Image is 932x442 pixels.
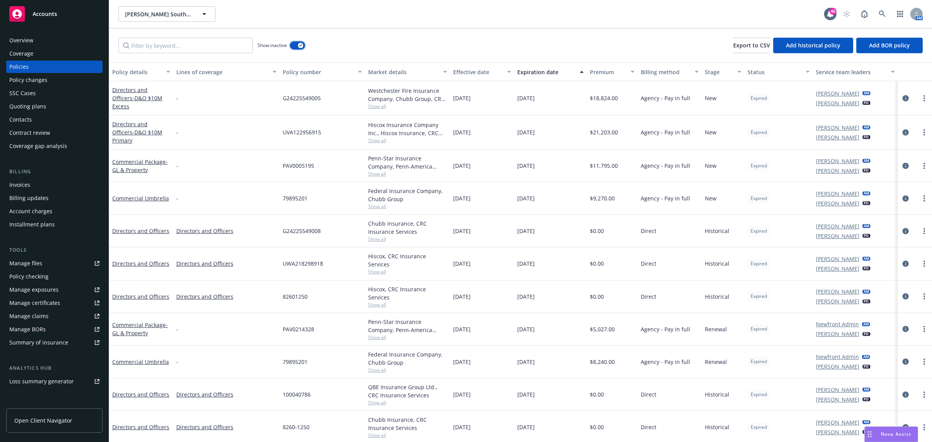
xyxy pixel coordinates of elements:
span: Add historical policy [786,42,840,49]
span: Agency - Pay in full [641,94,690,102]
a: [PERSON_NAME] [816,265,859,273]
button: Billing method [638,63,702,81]
span: Show all [368,171,447,177]
a: [PERSON_NAME] [816,157,859,165]
span: New [705,94,716,102]
a: more [920,161,929,171]
span: Show all [368,103,447,110]
div: Chubb Insurance, CRC Insurance Services [368,416,447,432]
span: Open Client Navigator [14,416,72,425]
input: Filter by keyword... [118,38,253,53]
span: - [176,194,178,202]
div: Coverage gap analysis [9,140,67,152]
a: Summary of insurance [6,336,103,349]
div: QBE Insurance Group Ltd., CRC Insurance Services [368,383,447,399]
a: circleInformation [901,390,910,399]
button: Premium [587,63,638,81]
span: [DATE] [517,423,535,431]
a: Commercial Package [112,321,168,337]
div: Service team leaders [816,68,887,76]
button: Policy details [109,63,173,81]
span: PAV0005195 [283,162,314,170]
span: Direct [641,423,656,431]
a: [PERSON_NAME] [816,167,859,175]
a: [PERSON_NAME] [816,297,859,305]
a: Search [875,6,890,22]
a: Billing updates [6,192,103,204]
button: Expiration date [514,63,587,81]
a: [PERSON_NAME] [816,232,859,240]
a: Installment plans [6,218,103,231]
a: [PERSON_NAME] [816,418,859,426]
div: Billing [6,168,103,176]
span: Direct [641,259,656,268]
span: [DATE] [453,358,471,366]
span: [DATE] [517,162,535,170]
a: Commercial Umbrella [112,358,169,365]
span: New [705,128,716,136]
a: [PERSON_NAME] [816,190,859,198]
span: [DATE] [517,325,535,333]
div: Effective date [453,68,503,76]
div: Lines of coverage [176,68,268,76]
div: Analytics hub [6,364,103,372]
a: Coverage gap analysis [6,140,103,152]
div: Federal Insurance Company, Chubb Group [368,350,447,367]
span: Show inactive [257,42,287,49]
button: Add BOR policy [856,38,923,53]
span: 100040786 [283,390,311,398]
div: Hiscox, CRC Insurance Services [368,252,447,268]
div: Account charges [9,205,52,218]
a: Manage BORs [6,323,103,336]
a: [PERSON_NAME] [816,395,859,404]
a: Newfront Admin [816,320,859,328]
span: Direct [641,227,656,235]
span: $0.00 [590,423,604,431]
span: Renewal [705,325,727,333]
span: Historical [705,423,729,431]
a: circleInformation [901,357,910,366]
span: Expired [751,391,767,398]
span: - [176,128,178,136]
span: $0.00 [590,390,604,398]
span: G24225549005 [283,94,321,102]
div: Tools [6,246,103,254]
div: Policies [9,61,29,73]
div: Penn-Star Insurance Company, Penn-America Group, Amwins [368,318,447,334]
a: Account charges [6,205,103,218]
span: [DATE] [453,390,471,398]
a: [PERSON_NAME] [816,199,859,207]
div: Billing method [641,68,690,76]
a: Directors and Officers [112,293,169,300]
span: Show all [368,334,447,341]
div: Market details [368,68,439,76]
div: Contract review [9,127,50,139]
a: more [920,423,929,432]
span: - [176,358,178,366]
span: 8260-1250 [283,423,310,431]
a: Coverage [6,47,103,60]
button: Market details [365,63,450,81]
span: [DATE] [517,259,535,268]
span: Expired [751,293,767,300]
a: Directors and Officers [176,259,276,268]
span: Add BOR policy [869,42,910,49]
span: Show all [368,301,447,308]
a: Manage exposures [6,284,103,296]
div: Federal Insurance Company, Chubb Group [368,187,447,203]
button: Export to CSV [733,38,770,53]
span: $8,240.00 [590,358,615,366]
a: Directors and Officers [112,423,169,431]
span: Expired [751,228,767,235]
span: [DATE] [453,227,471,235]
span: Expired [751,358,767,365]
span: [DATE] [517,292,535,301]
span: $9,270.00 [590,194,615,202]
a: [PERSON_NAME] [816,99,859,107]
span: G24225549008 [283,227,321,235]
a: [PERSON_NAME] [816,255,859,263]
a: Directors and Officers [176,390,276,398]
a: Directors and Officers [112,227,169,235]
a: more [920,226,929,236]
a: Directors and Officers [112,120,162,144]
